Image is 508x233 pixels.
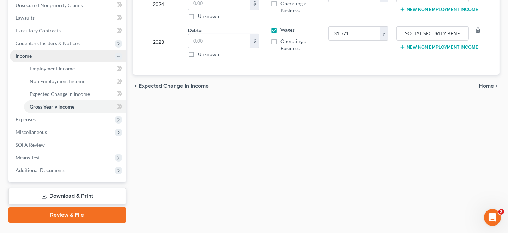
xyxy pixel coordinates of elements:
[133,83,209,89] button: chevron_left Expected Change in Income
[280,27,295,33] span: Wages
[24,88,126,100] a: Expected Change in Income
[250,34,259,48] div: $
[479,83,494,89] span: Home
[188,26,204,34] label: Debtor
[380,27,388,40] div: $
[16,15,35,21] span: Lawsuits
[30,78,85,84] span: Non Employment Income
[24,75,126,88] a: Non Employment Income
[479,83,500,89] button: Home chevron_right
[400,44,478,50] button: New Non Employment Income
[498,209,504,215] span: 2
[280,38,306,51] span: Operating a Business
[16,116,36,122] span: Expenses
[16,142,45,148] span: SOFA Review
[16,53,32,59] span: Income
[198,13,219,20] label: Unknown
[139,83,209,89] span: Expected Change in Income
[30,104,74,110] span: Gross Yearly Income
[8,207,126,223] a: Review & File
[10,139,126,151] a: SOFA Review
[16,154,40,160] span: Means Test
[16,2,83,8] span: Unsecured Nonpriority Claims
[280,0,306,13] span: Operating a Business
[494,83,500,89] i: chevron_right
[133,83,139,89] i: chevron_left
[24,100,126,113] a: Gross Yearly Income
[10,24,126,37] a: Executory Contracts
[400,7,478,12] button: New Non Employment Income
[400,27,465,40] input: Source of Income
[198,51,219,58] label: Unknown
[16,129,47,135] span: Miscellaneous
[30,91,90,97] span: Expected Change in Income
[16,167,65,173] span: Additional Documents
[24,62,126,75] a: Employment Income
[8,188,126,204] a: Download & Print
[484,209,501,226] iframe: Intercom live chat
[329,27,380,40] input: 0.00
[188,34,250,48] input: 0.00
[16,27,61,33] span: Executory Contracts
[16,40,80,46] span: Codebtors Insiders & Notices
[30,66,75,72] span: Employment Income
[153,26,177,58] div: 2023
[10,12,126,24] a: Lawsuits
